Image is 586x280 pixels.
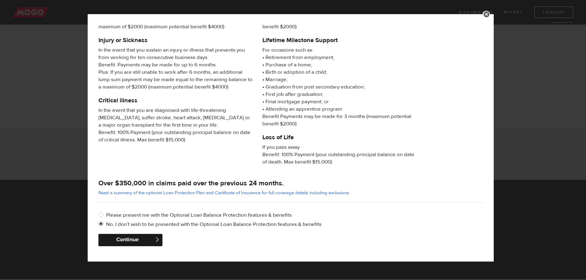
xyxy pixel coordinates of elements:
[106,221,483,228] label: No, I don’t wish to be presented with the Optional Loan Balance Protection features & benefits
[98,37,253,44] h5: Injury or Sickness
[98,211,106,219] input: Please present me with the Optional Loan Balance Protection features & benefits
[98,107,253,144] span: In the event that you are diagnosed with life-threatening [MEDICAL_DATA], suffer stroke, heart at...
[262,144,417,166] span: If you pass away Benefit: 100% Payment (your outstanding principal balance on date of death. Max ...
[98,234,162,246] button: Continue
[98,179,483,187] h4: Over $350,000 in claims paid over the previous 24 months.
[98,97,253,104] h5: Critical illness
[463,137,586,280] iframe: LiveChat chat widget
[262,46,417,128] p: • Retirement from employment; • Purchase of a home; • Birth or adoption of a child; • Marriage; •...
[262,46,417,54] span: For occasions such as:
[98,190,350,196] a: Read a summary of the optional Loan Protection Plan and Certificate of Insurance for full coverag...
[155,237,160,242] span: 
[262,37,417,44] h5: Lifetime Milestone Support
[98,221,106,228] input: No, I don’t wish to be presented with the Optional Loan Balance Protection features & benefits
[98,46,253,91] span: In the event that you sustain an injury or illness that prevents you from working for ten consecu...
[262,134,417,141] h5: Loss of Life
[106,211,483,219] label: Please present me with the Optional Loan Balance Protection features & benefits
